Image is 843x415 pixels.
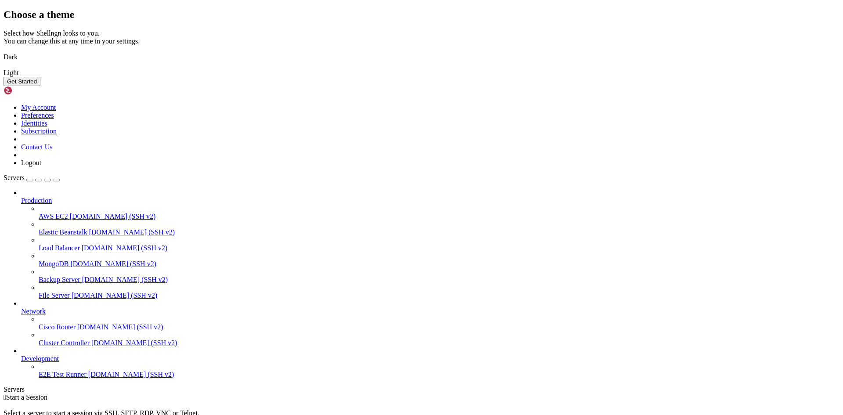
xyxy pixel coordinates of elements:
[21,347,839,379] li: Development
[89,228,175,236] span: [DOMAIN_NAME] (SSH v2)
[39,260,839,268] a: MongoDB [DOMAIN_NAME] (SSH v2)
[77,323,163,331] span: [DOMAIN_NAME] (SSH v2)
[21,355,839,363] a: Development
[4,174,60,181] a: Servers
[39,244,839,252] a: Load Balancer [DOMAIN_NAME] (SSH v2)
[39,252,839,268] li: MongoDB [DOMAIN_NAME] (SSH v2)
[21,159,41,166] a: Logout
[39,292,70,299] span: File Server
[39,260,68,267] span: MongoDB
[39,323,76,331] span: Cisco Router
[39,228,839,236] a: Elastic Beanstalk [DOMAIN_NAME] (SSH v2)
[91,339,177,346] span: [DOMAIN_NAME] (SSH v2)
[39,371,86,378] span: E2E Test Runner
[39,244,80,252] span: Load Balancer
[4,53,839,61] div: Dark
[21,307,839,315] a: Network
[39,213,839,220] a: AWS EC2 [DOMAIN_NAME] (SSH v2)
[82,276,168,283] span: [DOMAIN_NAME] (SSH v2)
[39,284,839,300] li: File Server [DOMAIN_NAME] (SSH v2)
[39,236,839,252] li: Load Balancer [DOMAIN_NAME] (SSH v2)
[6,393,47,401] span: Start a Session
[39,276,80,283] span: Backup Server
[39,323,839,331] a: Cisco Router [DOMAIN_NAME] (SSH v2)
[4,69,839,77] div: Light
[4,77,40,86] button: Get Started
[39,213,68,220] span: AWS EC2
[21,189,839,300] li: Production
[39,205,839,220] li: AWS EC2 [DOMAIN_NAME] (SSH v2)
[39,228,87,236] span: Elastic Beanstalk
[39,220,839,236] li: Elastic Beanstalk [DOMAIN_NAME] (SSH v2)
[4,9,839,21] h2: Choose a theme
[4,393,6,401] span: 
[39,339,839,347] a: Cluster Controller [DOMAIN_NAME] (SSH v2)
[4,174,25,181] span: Servers
[39,339,90,346] span: Cluster Controller
[21,355,59,362] span: Development
[39,276,839,284] a: Backup Server [DOMAIN_NAME] (SSH v2)
[21,307,46,315] span: Network
[39,315,839,331] li: Cisco Router [DOMAIN_NAME] (SSH v2)
[21,197,839,205] a: Production
[21,127,57,135] a: Subscription
[21,143,53,151] a: Contact Us
[21,104,56,111] a: My Account
[4,29,839,45] div: Select how Shellngn looks to you. You can change this at any time in your settings.
[21,197,52,204] span: Production
[39,268,839,284] li: Backup Server [DOMAIN_NAME] (SSH v2)
[4,86,54,95] img: Shellngn
[21,112,54,119] a: Preferences
[39,371,839,379] a: E2E Test Runner [DOMAIN_NAME] (SSH v2)
[39,292,839,300] a: File Server [DOMAIN_NAME] (SSH v2)
[39,331,839,347] li: Cluster Controller [DOMAIN_NAME] (SSH v2)
[72,292,158,299] span: [DOMAIN_NAME] (SSH v2)
[88,371,174,378] span: [DOMAIN_NAME] (SSH v2)
[70,213,156,220] span: [DOMAIN_NAME] (SSH v2)
[70,260,156,267] span: [DOMAIN_NAME] (SSH v2)
[21,119,47,127] a: Identities
[21,300,839,347] li: Network
[39,363,839,379] li: E2E Test Runner [DOMAIN_NAME] (SSH v2)
[82,244,168,252] span: [DOMAIN_NAME] (SSH v2)
[4,386,839,393] div: Servers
